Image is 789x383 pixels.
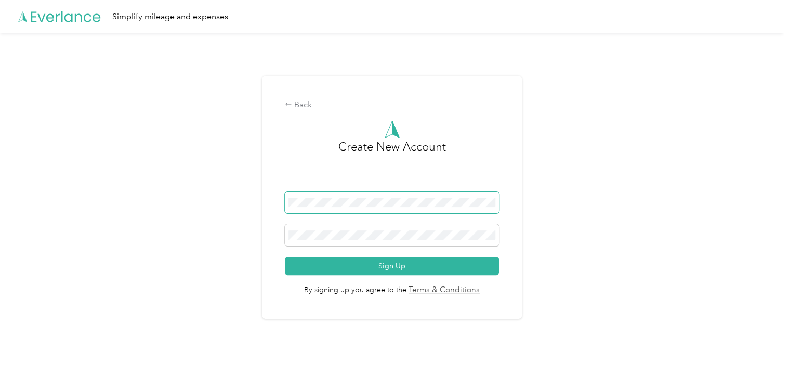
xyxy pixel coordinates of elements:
div: Simplify mileage and expenses [112,10,228,23]
span: By signing up you agree to the [285,275,498,296]
a: Terms & Conditions [406,284,480,296]
div: Back [285,99,498,112]
button: Sign Up [285,257,498,275]
h3: Create New Account [338,138,446,191]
